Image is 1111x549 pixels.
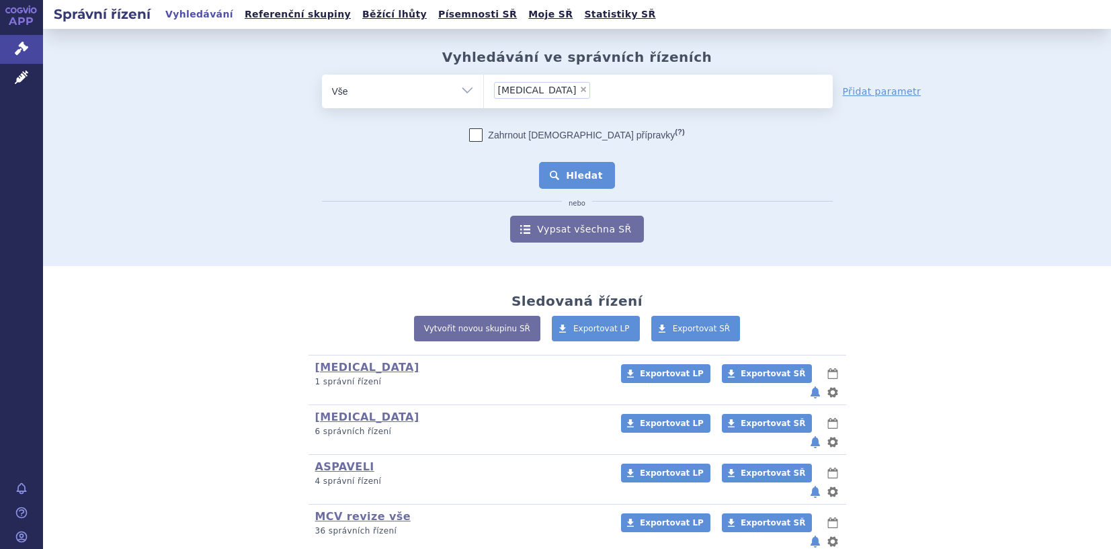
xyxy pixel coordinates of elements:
[621,464,710,482] a: Exportovat LP
[640,369,704,378] span: Exportovat LP
[826,484,839,500] button: nastavení
[621,364,710,383] a: Exportovat LP
[809,434,822,450] button: notifikace
[621,513,710,532] a: Exportovat LP
[315,376,604,388] p: 1 správní řízení
[640,468,704,478] span: Exportovat LP
[675,128,684,136] abbr: (?)
[722,414,812,433] a: Exportovat SŘ
[826,515,839,531] button: lhůty
[826,366,839,382] button: lhůty
[579,85,587,93] span: ×
[826,415,839,431] button: lhůty
[315,510,411,523] a: MCV revize vše
[594,81,651,98] input: [MEDICAL_DATA]
[722,464,812,482] a: Exportovat SŘ
[741,369,805,378] span: Exportovat SŘ
[358,5,431,24] a: Běžící lhůty
[573,324,630,333] span: Exportovat LP
[315,460,374,473] a: ASPAVELI
[442,49,712,65] h2: Vyhledávání ve správních řízeních
[580,5,659,24] a: Statistiky SŘ
[826,384,839,400] button: nastavení
[722,513,812,532] a: Exportovat SŘ
[741,468,805,478] span: Exportovat SŘ
[315,361,419,374] a: [MEDICAL_DATA]
[315,426,604,437] p: 6 správních řízení
[640,419,704,428] span: Exportovat LP
[741,419,805,428] span: Exportovat SŘ
[510,216,643,243] a: Vypsat všechna SŘ
[809,384,822,400] button: notifikace
[414,316,540,341] a: Vytvořit novou skupinu SŘ
[524,5,577,24] a: Moje SŘ
[826,465,839,481] button: lhůty
[673,324,731,333] span: Exportovat SŘ
[43,5,161,24] h2: Správní řízení
[621,414,710,433] a: Exportovat LP
[722,364,812,383] a: Exportovat SŘ
[552,316,640,341] a: Exportovat LP
[161,5,237,24] a: Vyhledávání
[651,316,741,341] a: Exportovat SŘ
[640,518,704,527] span: Exportovat LP
[469,128,684,142] label: Zahrnout [DEMOGRAPHIC_DATA] přípravky
[315,411,419,423] a: [MEDICAL_DATA]
[511,293,643,309] h2: Sledovaná řízení
[539,162,615,189] button: Hledat
[809,484,822,500] button: notifikace
[498,85,577,95] span: [MEDICAL_DATA]
[434,5,521,24] a: Písemnosti SŘ
[562,200,592,208] i: nebo
[741,518,805,527] span: Exportovat SŘ
[315,476,604,487] p: 4 správní řízení
[826,434,839,450] button: nastavení
[843,85,921,98] a: Přidat parametr
[241,5,355,24] a: Referenční skupiny
[315,525,604,537] p: 36 správních řízení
